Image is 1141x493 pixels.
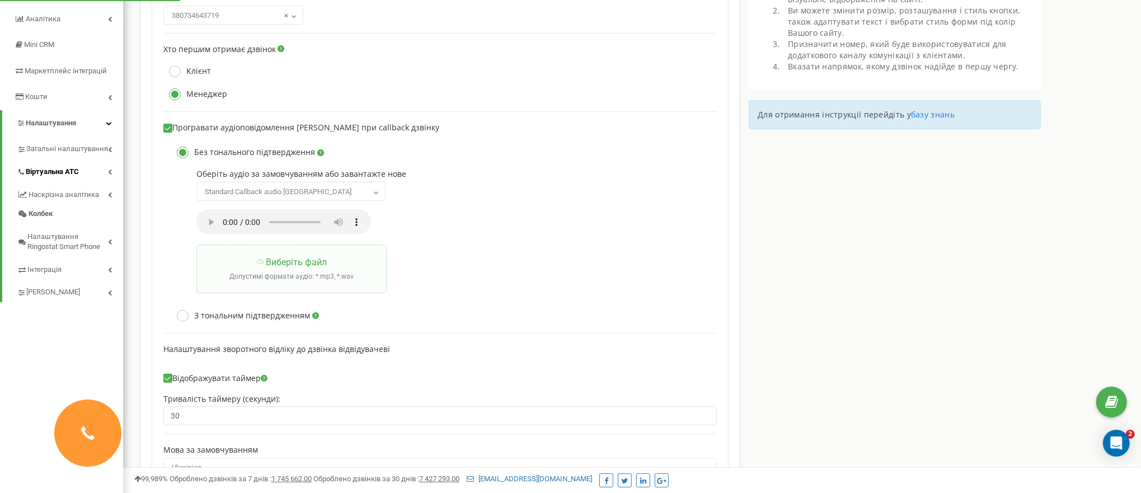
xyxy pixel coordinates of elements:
span: [PERSON_NAME] [26,287,80,298]
span: Інтеграція [27,265,62,275]
span: Налаштування [26,119,76,127]
span: Налаштування Ringostat Smart Phone [27,232,108,252]
span: Mini CRM [24,40,54,49]
label: Відображувати таймер [163,374,267,383]
span: Аналiтика [26,15,60,23]
label: Клієнт [163,65,211,77]
a: Наскрізна аналітика [17,182,123,205]
div: Open Intercom Messenger [1103,430,1130,457]
span: 380734643719 [167,8,299,24]
span: Маркетплейс інтеграцій [25,67,107,75]
label: З тональним підтвердженням [171,310,319,322]
a: Інтеграція [17,257,123,280]
span: Ukrainian [167,460,713,476]
a: Віртуальна АТС [17,159,123,182]
label: Налаштування зворотного відліку до дзвінка відвідувачеві [163,345,390,354]
label: Хто першим отримає дзвінок [163,45,276,54]
a: [EMAIL_ADDRESS][DOMAIN_NAME] [467,475,592,483]
a: [PERSON_NAME] [17,279,123,302]
a: Налаштування Ringostat Smart Phone [17,224,123,257]
input: Тривалість таймеру (секунди) [163,406,717,425]
li: Призначити номер, який буде використовуватися для додаткового каналу комунікації з клієнтами. [782,39,1030,61]
span: Standard Callback audio UK [200,184,382,200]
span: 99,989% [134,475,168,483]
span: Ukrainian [163,458,717,477]
label: Оберіть аудіо за замовчуванням або завантажте нове [196,170,706,179]
label: Мова за замовчуванням [163,445,258,455]
span: Оброблено дзвінків за 7 днів : [170,475,312,483]
li: Вказати напрямок, якому дзвінок надійде в першу чергу. [782,61,1030,72]
span: 380734643719 [163,6,303,25]
a: Загальні налаштування [17,136,123,159]
span: Наскрізна аналітика [29,190,99,200]
a: Налаштування [2,110,123,137]
span: 2 [1126,430,1135,439]
a: базу знань [911,109,955,120]
span: Колбек [29,209,53,219]
span: Оброблено дзвінків за 30 днів : [313,475,459,483]
a: Колбек [17,204,123,224]
li: Ви можете змінити розмір, розташування і стиль кнопки, також адаптувати текст і вибрати стиль фор... [782,5,1030,39]
u: 7 427 293,00 [419,475,459,483]
span: Загальні налаштування [26,144,108,154]
label: Без тонального підтвердження [171,147,324,158]
span: Standard Callback audio UK [196,182,386,201]
p: Для отримання інструкції перейдіть у [758,109,1032,120]
span: Кошти [25,92,48,101]
label: Менеджер [163,88,227,100]
span: Віртуальна АТС [26,167,79,177]
u: 1 745 662,00 [271,475,312,483]
label: Тривалість таймеру (секунди): [163,395,280,404]
span: × [284,8,288,24]
label: Програвати аудіоповідомлення [PERSON_NAME] при callback дзвінку [163,123,439,133]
